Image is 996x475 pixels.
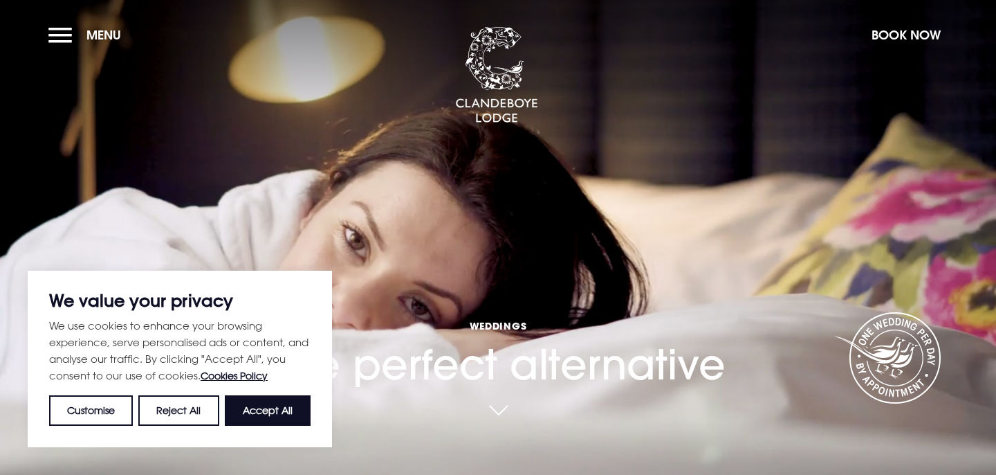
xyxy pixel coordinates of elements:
[201,370,268,382] a: Cookies Policy
[48,20,128,50] button: Menu
[138,395,219,426] button: Reject All
[49,292,311,309] p: We value your privacy
[271,260,726,390] h1: The perfect alternative
[225,395,311,426] button: Accept All
[49,317,311,384] p: We use cookies to enhance your browsing experience, serve personalised ads or content, and analys...
[865,20,948,50] button: Book Now
[49,395,133,426] button: Customise
[86,27,121,43] span: Menu
[455,27,538,124] img: Clandeboye Lodge
[28,271,332,447] div: We value your privacy
[271,319,726,332] span: Weddings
